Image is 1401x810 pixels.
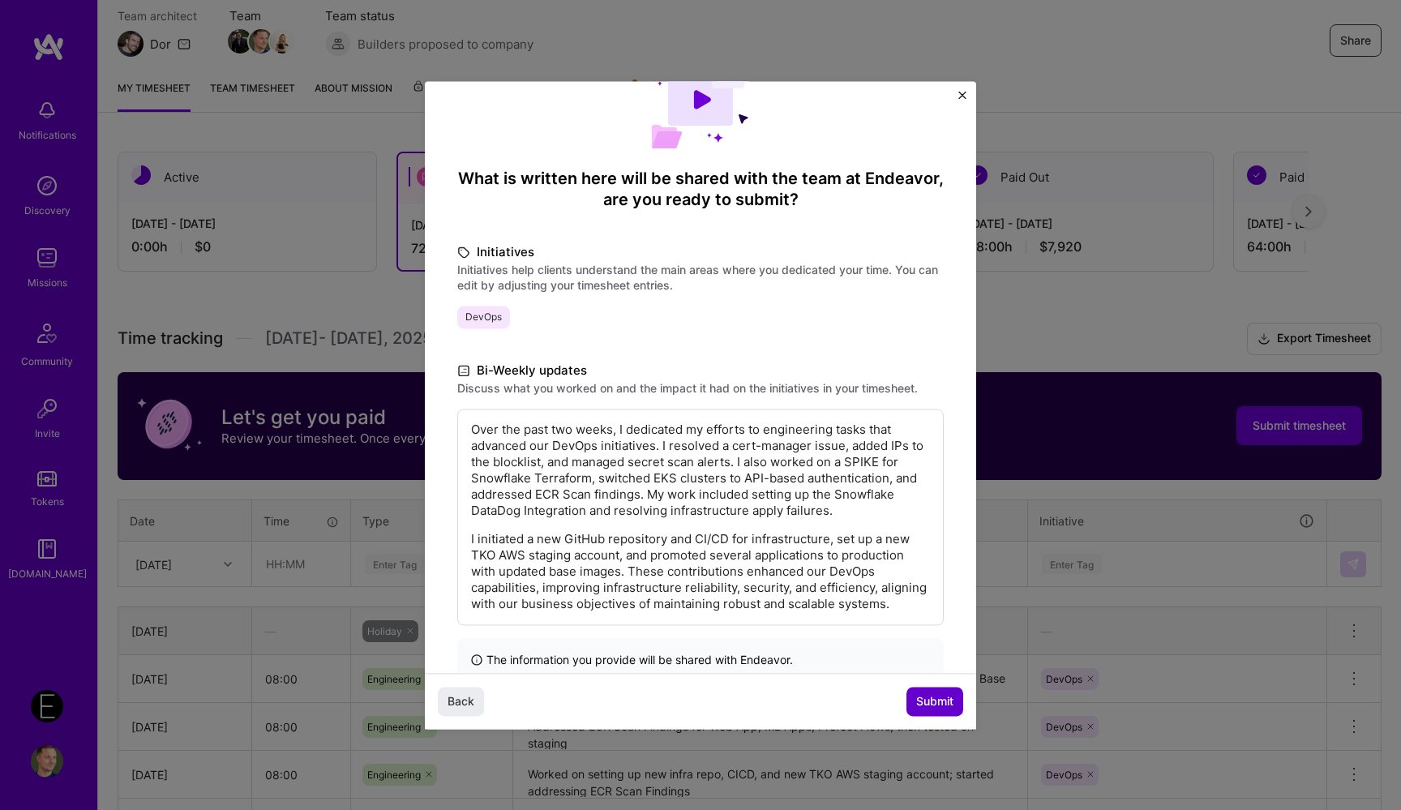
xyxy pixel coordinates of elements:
p: I initiated a new GitHub repository and CI/CD for infrastructure, set up a new TKO AWS staging ac... [471,531,930,612]
button: Back [438,687,484,716]
label: Initiatives [457,242,944,262]
span: Back [448,693,474,709]
span: Submit [916,693,953,709]
button: Close [958,91,966,108]
label: Discuss what you worked on and the impact it had on the initiatives in your timesheet. [457,380,944,396]
img: Demo day [651,50,750,148]
label: Initiatives help clients understand the main areas where you dedicated your time. You can edit by... [457,262,944,293]
h4: What is written here will be shared with the team at Endeavor , are you ready to submit? [457,168,944,210]
i: icon InfoBlack [470,651,483,668]
p: Over the past two weeks, I dedicated my efforts to engineering tasks that advanced our DevOps ini... [471,422,930,519]
i: icon DocumentBlack [457,362,470,380]
button: Submit [906,687,963,716]
i: icon TagBlack [457,243,470,262]
label: Bi-Weekly updates [457,361,944,380]
span: DevOps [457,306,510,328]
div: The information you provide will be shared with Endeavor . [457,638,944,681]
